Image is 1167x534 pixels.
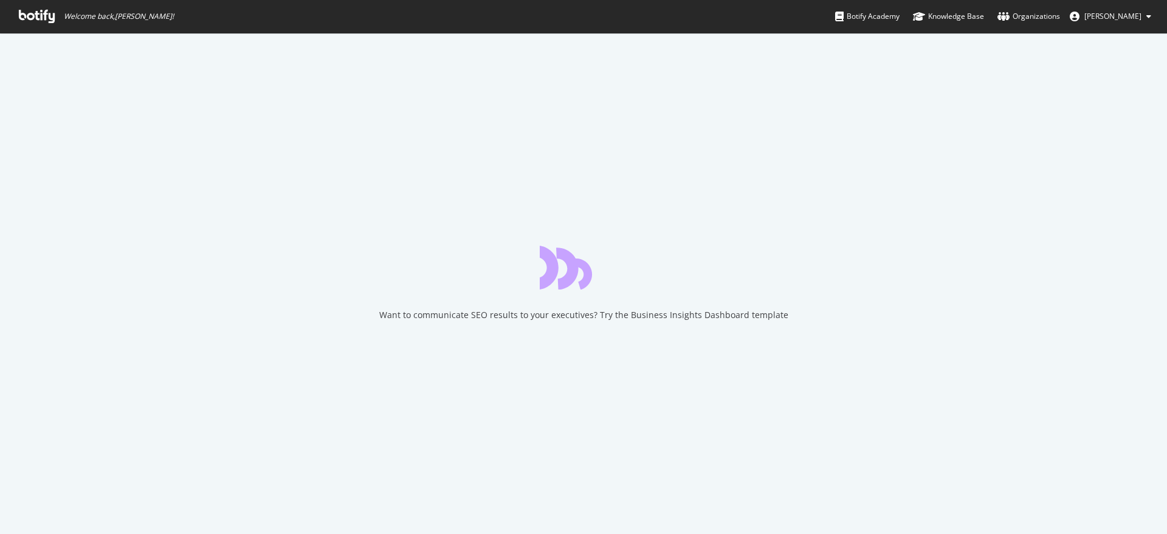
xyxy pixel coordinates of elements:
[64,12,174,21] span: Welcome back, [PERSON_NAME] !
[1060,7,1161,26] button: [PERSON_NAME]
[835,10,900,23] div: Botify Academy
[540,246,627,290] div: animation
[997,10,1060,23] div: Organizations
[913,10,984,23] div: Knowledge Base
[1084,11,1141,21] span: Sharon Lee
[379,309,788,321] div: Want to communicate SEO results to your executives? Try the Business Insights Dashboard template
